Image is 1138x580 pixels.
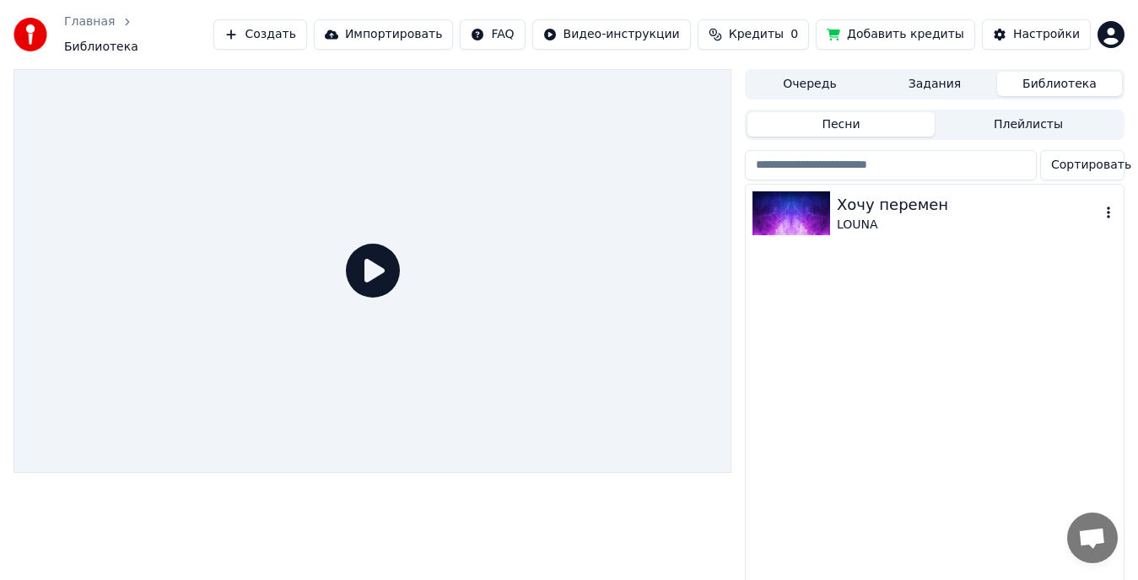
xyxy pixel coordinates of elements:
[837,217,1100,234] div: LOUNA
[747,72,872,96] button: Очередь
[1067,513,1118,563] div: Открытый чат
[13,18,47,51] img: youka
[698,19,809,50] button: Кредиты0
[314,19,454,50] button: Импортировать
[213,19,306,50] button: Создать
[816,19,975,50] button: Добавить кредиты
[1051,157,1131,174] span: Сортировать
[837,193,1100,217] div: Хочу перемен
[532,19,691,50] button: Видео-инструкции
[64,39,138,56] span: Библиотека
[64,13,213,56] nav: breadcrumb
[460,19,525,50] button: FAQ
[747,112,935,137] button: Песни
[935,112,1122,137] button: Плейлисты
[790,26,798,43] span: 0
[997,72,1122,96] button: Библиотека
[1013,26,1080,43] div: Настройки
[64,13,115,30] a: Главная
[729,26,784,43] span: Кредиты
[872,72,997,96] button: Задания
[982,19,1091,50] button: Настройки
